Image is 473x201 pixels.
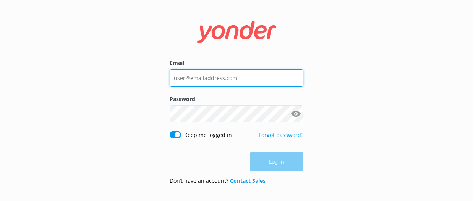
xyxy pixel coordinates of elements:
[170,95,303,103] label: Password
[288,106,303,122] button: Show password
[230,177,266,184] a: Contact Sales
[170,69,303,87] input: user@emailaddress.com
[170,177,266,185] p: Don’t have an account?
[184,131,232,139] label: Keep me logged in
[259,131,303,138] a: Forgot password?
[170,59,303,67] label: Email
